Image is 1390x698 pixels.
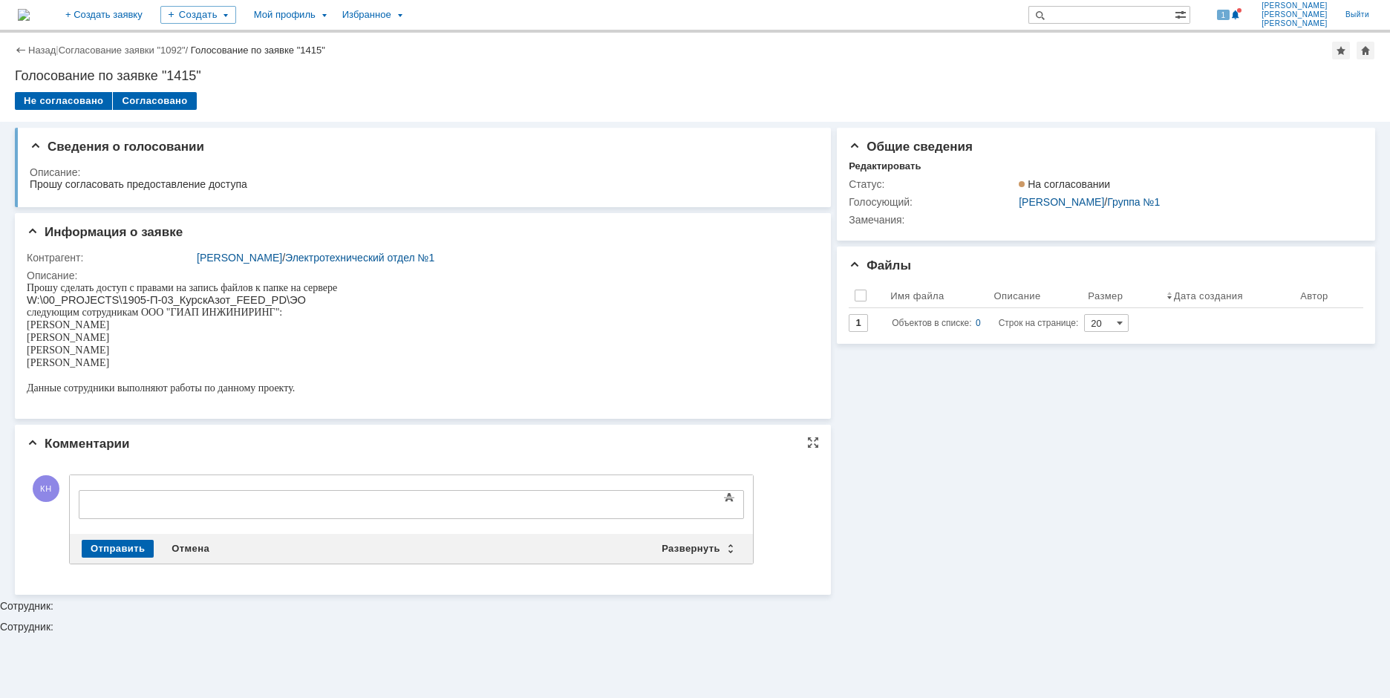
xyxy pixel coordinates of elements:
[160,6,236,24] div: Создать
[1019,196,1104,208] a: [PERSON_NAME]
[191,45,325,56] div: Голосование по заявке "1415"
[892,318,971,328] span: Объектов в списке:
[1107,196,1160,208] a: Группа №1
[56,44,58,55] div: |
[15,68,1375,83] div: Голосование по заявке "1415"
[197,252,809,264] div: /
[1300,290,1328,301] div: Автор
[1294,284,1363,308] th: Автор
[892,314,1078,332] i: Строк на странице:
[28,45,56,56] a: Назад
[1175,7,1190,21] span: Расширенный поиск
[27,437,129,451] span: Комментарии
[59,45,191,56] div: /
[1262,1,1328,10] span: [PERSON_NAME]
[27,225,183,239] span: Информация о заявке
[1088,290,1123,301] div: Размер
[18,9,30,21] a: Перейти на домашнюю страницу
[1082,284,1160,308] th: Размер
[1019,178,1110,190] span: На согласовании
[59,45,186,56] a: Согласование заявки "1092"
[720,489,738,506] span: Показать панель инструментов
[30,166,812,178] div: Описание:
[807,437,819,449] div: На всю страницу
[1217,10,1230,20] span: 1
[27,252,194,264] div: Контрагент:
[1357,42,1374,59] div: Сделать домашней страницей
[33,475,59,502] span: КН
[976,314,981,332] div: 0
[197,252,282,264] a: [PERSON_NAME]
[884,284,988,308] th: Имя файла
[27,270,812,281] div: Описание:
[1262,19,1328,28] span: [PERSON_NAME]
[1019,196,1355,208] div: /
[890,290,944,301] div: Имя файла
[849,258,911,273] span: Файлы
[849,214,1016,226] div: Замечания:
[849,196,1016,208] div: Голосующий:
[1161,284,1294,308] th: Дата создания
[30,140,204,154] span: Сведения о голосовании
[849,178,1016,190] div: Статус:
[1262,10,1328,19] span: [PERSON_NAME]
[849,160,921,172] div: Редактировать
[849,140,973,154] span: Общие сведения
[994,290,1041,301] div: Описание
[1174,290,1243,301] div: Дата создания
[285,252,434,264] a: Электротехнический отдел №1
[18,9,30,21] img: logo
[1332,42,1350,59] div: Добавить в избранное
